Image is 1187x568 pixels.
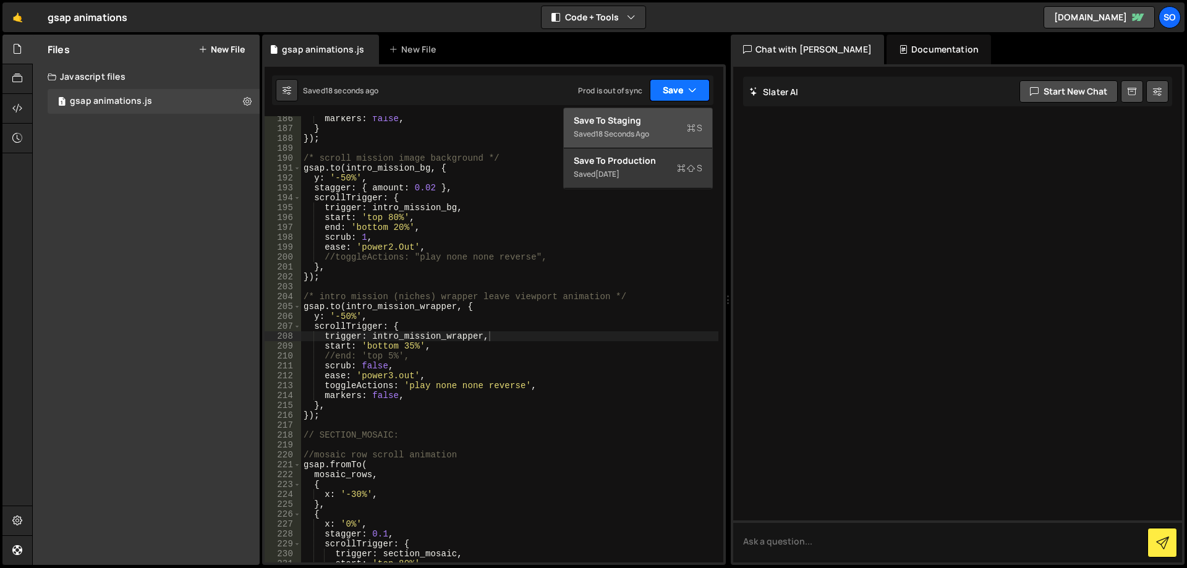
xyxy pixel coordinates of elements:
div: 205 [265,302,301,312]
div: 218 [265,430,301,440]
div: 191 [265,163,301,173]
div: 221 [265,460,301,470]
div: Prod is out of sync [578,85,642,96]
div: 213 [265,381,301,391]
div: 200 [265,252,301,262]
div: Saved [574,127,702,142]
div: 196 [265,213,301,223]
div: 212 [265,371,301,381]
div: 186 [265,114,301,124]
div: 219 [265,440,301,450]
div: Documentation [887,35,991,64]
a: [DOMAIN_NAME] [1044,6,1155,28]
div: 189 [265,143,301,153]
div: 206 [265,312,301,321]
div: 199 [265,242,301,252]
div: 211 [265,361,301,371]
div: 204 [265,292,301,302]
div: 230 [265,549,301,559]
div: 18 seconds ago [325,85,378,96]
div: 226 [265,509,301,519]
div: 192 [265,173,301,183]
div: 193 [265,183,301,193]
div: gsap animations.js [70,96,152,107]
div: 222 [265,470,301,480]
div: 13640/34803.js [48,89,260,114]
div: Saved [574,167,702,182]
div: 197 [265,223,301,232]
button: Save [650,79,710,101]
div: 215 [265,401,301,410]
button: Code + Tools [542,6,645,28]
div: 216 [265,410,301,420]
div: 208 [265,331,301,341]
span: S [687,122,702,134]
button: Save to StagingS Saved18 seconds ago [564,108,712,148]
div: 190 [265,153,301,163]
div: 198 [265,232,301,242]
div: 187 [265,124,301,134]
div: 18 seconds ago [595,129,649,139]
div: 217 [265,420,301,430]
div: [DATE] [595,169,619,179]
div: gsap animations.js [282,43,364,56]
div: 228 [265,529,301,539]
div: 203 [265,282,301,292]
div: 202 [265,272,301,282]
div: 214 [265,391,301,401]
a: so [1159,6,1181,28]
span: S [677,162,702,174]
button: Start new chat [1019,80,1118,103]
div: Chat with [PERSON_NAME] [731,35,884,64]
div: Saved [303,85,378,96]
div: 223 [265,480,301,490]
div: 195 [265,203,301,213]
button: New File [198,45,245,54]
div: 225 [265,499,301,509]
div: 207 [265,321,301,331]
button: Save to ProductionS Saved[DATE] [564,148,712,189]
div: 188 [265,134,301,143]
div: 224 [265,490,301,499]
div: 227 [265,519,301,529]
div: New File [389,43,441,56]
a: 🤙 [2,2,33,32]
div: 220 [265,450,301,460]
div: 210 [265,351,301,361]
h2: Slater AI [749,86,799,98]
div: 194 [265,193,301,203]
div: 201 [265,262,301,272]
div: Save to Staging [574,114,702,127]
h2: Files [48,43,70,56]
div: 209 [265,341,301,351]
div: gsap animations [48,10,127,25]
div: Javascript files [33,64,260,89]
div: Save to Production [574,155,702,167]
span: 1 [58,98,66,108]
div: 229 [265,539,301,549]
